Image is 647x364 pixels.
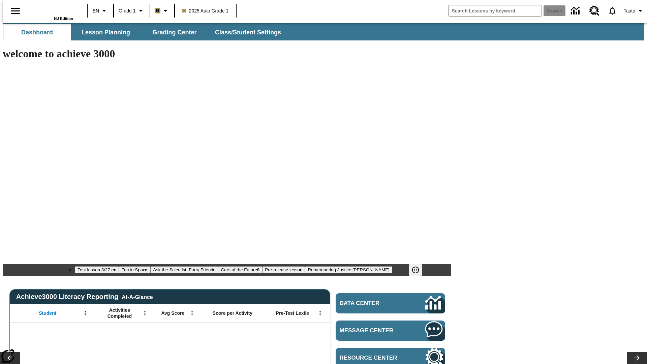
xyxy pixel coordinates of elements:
[340,300,403,307] span: Data Center
[5,1,25,21] button: Open side menu
[72,24,140,40] button: Lesson Planning
[97,307,142,319] span: Activities Completed
[80,308,90,318] button: Open Menu
[54,17,73,21] span: NJ Edition
[16,293,153,301] span: Achieve3000 Literacy Reporting
[141,24,208,40] button: Grading Center
[449,5,542,16] input: search field
[21,29,53,36] span: Dashboard
[3,24,287,40] div: SubNavbar
[624,7,635,14] span: Tauto
[82,29,130,36] span: Lesson Planning
[75,266,119,273] button: Slide 1 Test lesson 3/27 en
[39,310,56,316] span: Student
[215,29,281,36] span: Class/Student Settings
[276,310,309,316] span: Pre-Test Lexile
[122,293,153,300] div: At-A-Glance
[156,6,159,15] span: B
[409,264,422,276] button: Pause
[119,266,150,273] button: Slide 2 Tea in Space
[29,2,73,21] div: Home
[29,3,73,17] a: Home
[336,293,445,313] a: Data Center
[627,352,647,364] button: Lesson carousel, Next
[409,264,429,276] div: Pause
[3,23,644,40] div: SubNavbar
[152,29,196,36] span: Grading Center
[305,266,392,273] button: Slide 6 Remembering Justice O'Connor
[3,24,71,40] button: Dashboard
[210,24,286,40] button: Class/Student Settings
[213,310,253,316] span: Score per Activity
[150,266,218,273] button: Slide 3 Ask the Scientist: Furry Friends
[187,308,197,318] button: Open Menu
[161,310,184,316] span: Avg Score
[116,5,148,17] button: Grade: Grade 1, Select a grade
[140,308,150,318] button: Open Menu
[567,2,585,20] a: Data Center
[621,5,647,17] button: Profile/Settings
[119,7,136,14] span: Grade 1
[218,266,262,273] button: Slide 4 Cars of the Future?
[182,7,229,14] span: 2025 Auto Grade 1
[90,5,111,17] button: Language: EN, Select a language
[93,7,99,14] span: EN
[340,327,405,334] span: Message Center
[315,308,325,318] button: Open Menu
[340,355,405,361] span: Resource Center
[336,321,445,341] a: Message Center
[262,266,305,273] button: Slide 5 Pre-release lesson
[604,2,621,20] a: Notifications
[152,5,172,17] button: Boost Class color is light brown. Change class color
[585,2,604,20] a: Resource Center, Will open in new tab
[3,48,451,60] h1: welcome to achieve 3000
